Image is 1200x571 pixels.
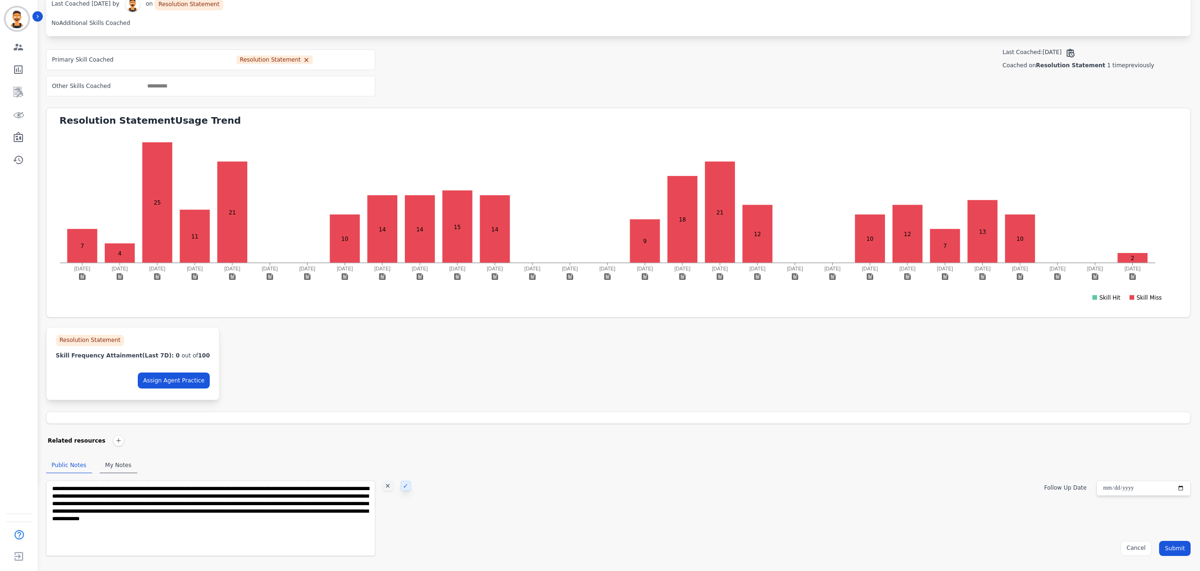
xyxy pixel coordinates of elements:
button: Remove Resolution Statement [303,56,310,63]
div: + [113,435,124,446]
text: [DATE] [337,266,353,271]
div: ✕ [383,481,393,491]
text: [DATE] [487,266,503,271]
ul: selected options [144,82,200,90]
text: 13 [979,229,986,235]
text: 2 [1130,255,1134,262]
label: Follow Up Date [1044,484,1087,491]
span: Resolution Statement [1036,62,1105,69]
text: [DATE] [712,266,728,271]
text: 15 [454,224,461,230]
text: 10 [1016,236,1023,242]
text: 14 [416,226,423,233]
ul: selected options [236,55,369,65]
text: 12 [754,231,761,238]
text: [DATE] [149,266,165,271]
text: 4 [118,250,121,257]
div: Public Notes [46,458,92,473]
text: 7 [80,243,84,249]
text: 12 [904,231,911,238]
text: 10 [341,236,348,242]
text: [DATE] [561,266,577,271]
div: Last Coached: [DATE] [1003,48,1062,58]
text: [DATE] [374,266,390,271]
div: Primary Skill Coached [52,50,114,70]
div: My Notes [100,458,137,473]
text: [DATE] [1049,266,1065,271]
div: Coached on 1 time previously [1003,62,1191,69]
text: [DATE] [599,266,615,271]
text: [DATE] [674,266,690,271]
text: 21 [229,209,236,216]
div: Resolution Statement Usage Trend [60,114,1190,127]
button: Cancel [1121,541,1152,556]
text: 14 [379,226,386,233]
span: out of [182,352,198,359]
div: Resolution Statement [56,335,125,346]
span: (Last 7D): [142,352,174,359]
text: [DATE] [1087,266,1103,271]
text: 10 [866,236,873,242]
button: Assign Agent Practice [138,373,210,389]
text: 14 [491,226,498,233]
text: 7 [943,243,947,249]
text: [DATE] [937,266,953,271]
text: [DATE] [299,266,315,271]
text: 9 [643,238,647,245]
text: [DATE] [187,266,203,271]
text: Skill Miss [1136,294,1161,301]
text: [DATE] [261,266,277,271]
text: [DATE] [749,266,765,271]
text: 11 [191,233,198,240]
text: [DATE] [74,266,90,271]
text: [DATE] [449,266,465,271]
div: Skill Frequency Attainment 0 100 [56,352,210,359]
img: Bordered avatar [6,8,28,30]
text: [DATE] [637,266,653,271]
div: No Additional Skills Coached [52,16,130,31]
text: [DATE] [524,266,540,271]
text: [DATE] [1124,266,1140,271]
div: ✓ [401,481,411,491]
text: [DATE] [1012,266,1028,271]
text: 18 [679,216,686,223]
text: [DATE] [787,266,803,271]
text: 25 [153,199,160,206]
text: [DATE] [974,266,990,271]
text: [DATE] [411,266,427,271]
li: Resolution Statement [237,56,313,64]
text: [DATE] [824,266,840,271]
text: [DATE] [862,266,878,271]
text: [DATE] [224,266,240,271]
div: Other Skills Coached [52,76,111,96]
button: Submit [1159,541,1191,556]
text: [DATE] [111,266,127,271]
text: Skill Hit [1099,294,1121,301]
text: 21 [716,209,723,216]
text: [DATE] [899,266,915,271]
div: Related resources [48,435,106,446]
